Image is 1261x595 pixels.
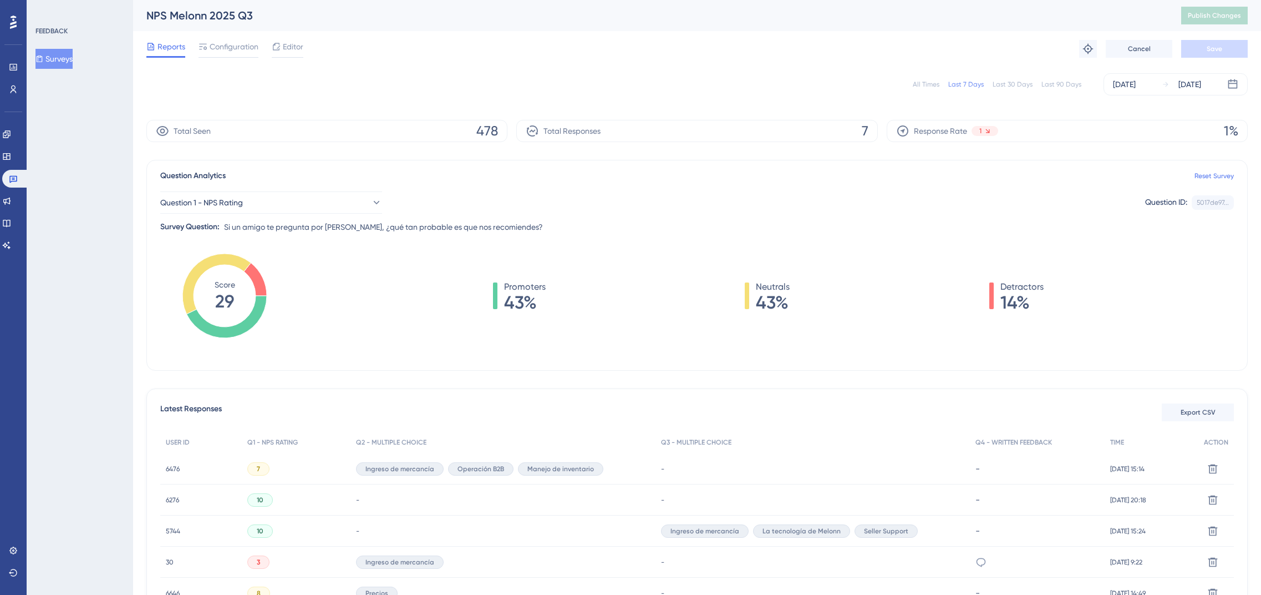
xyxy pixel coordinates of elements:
span: 14% [1000,294,1044,311]
span: 1% [1224,122,1238,140]
button: Cancel [1106,40,1172,58]
tspan: 29 [215,291,234,312]
span: - [356,496,359,505]
span: 10 [257,527,263,536]
span: Reports [157,40,185,53]
span: 6276 [166,496,179,505]
span: Cancel [1128,44,1151,53]
span: 7 [257,465,260,473]
button: Export CSV [1162,404,1234,421]
span: Total Seen [174,124,211,138]
span: 7 [862,122,868,140]
span: Publish Changes [1188,11,1241,20]
a: Reset Survey [1194,172,1234,180]
div: - [975,463,1099,474]
span: Question Analytics [160,169,226,183]
span: Question 1 - NPS Rating [160,196,243,209]
span: 478 [476,122,498,140]
span: [DATE] 15:24 [1110,527,1146,536]
span: [DATE] 9:22 [1110,558,1142,567]
span: Manejo de inventario [527,465,594,473]
span: La tecnología de Melonn [762,527,841,536]
span: - [356,527,359,536]
span: ACTION [1204,438,1228,447]
div: 5017de97... [1197,198,1229,207]
span: Q3 - MULTIPLE CHOICE [661,438,731,447]
span: Response Rate [914,124,967,138]
span: Configuration [210,40,258,53]
span: 5744 [166,527,180,536]
span: TIME [1110,438,1124,447]
span: USER ID [166,438,190,447]
div: FEEDBACK [35,27,68,36]
div: Survey Question: [160,220,220,234]
div: Question ID: [1145,195,1187,210]
span: Latest Responses [160,402,222,422]
span: 1 [979,127,982,135]
div: - [975,526,1099,536]
div: - [975,495,1099,505]
span: Q2 - MULTIPLE CHOICE [356,438,426,447]
span: Promoters [504,280,546,294]
button: Surveys [35,49,73,69]
span: Seller Support [864,527,908,536]
span: Ingreso de mercancía [365,558,434,567]
span: 43% [756,294,790,311]
span: Q1 - NPS RATING [247,438,298,447]
span: [DATE] 20:18 [1110,496,1146,505]
span: 43% [504,294,546,311]
span: 6476 [166,465,180,473]
span: 30 [166,558,174,567]
span: - [661,465,664,473]
div: [DATE] [1113,78,1136,91]
span: Total Responses [543,124,601,138]
span: Export CSV [1181,408,1216,417]
span: Si un amigo te pregunta por [PERSON_NAME], ¿qué tan probable es que nos recomiendes? [224,220,543,234]
button: Publish Changes [1181,7,1248,24]
div: Last 7 Days [948,80,984,89]
div: NPS Melonn 2025 Q3 [146,8,1153,23]
span: - [661,496,664,505]
span: Neutrals [756,280,790,294]
span: 3 [257,558,260,567]
span: Detractors [1000,280,1044,294]
span: - [661,558,664,567]
span: Ingreso de mercancía [670,527,739,536]
button: Question 1 - NPS Rating [160,191,382,214]
span: Ingreso de mercancía [365,465,434,473]
span: Q4 - WRITTEN FEEDBACK [975,438,1052,447]
span: Save [1207,44,1222,53]
tspan: Score [215,280,235,289]
span: Editor [283,40,303,53]
div: [DATE] [1178,78,1201,91]
div: Last 90 Days [1041,80,1081,89]
div: Last 30 Days [993,80,1033,89]
span: 10 [257,496,263,505]
span: [DATE] 15:14 [1110,465,1145,473]
span: Operación B2B [457,465,504,473]
button: Save [1181,40,1248,58]
div: All Times [913,80,939,89]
